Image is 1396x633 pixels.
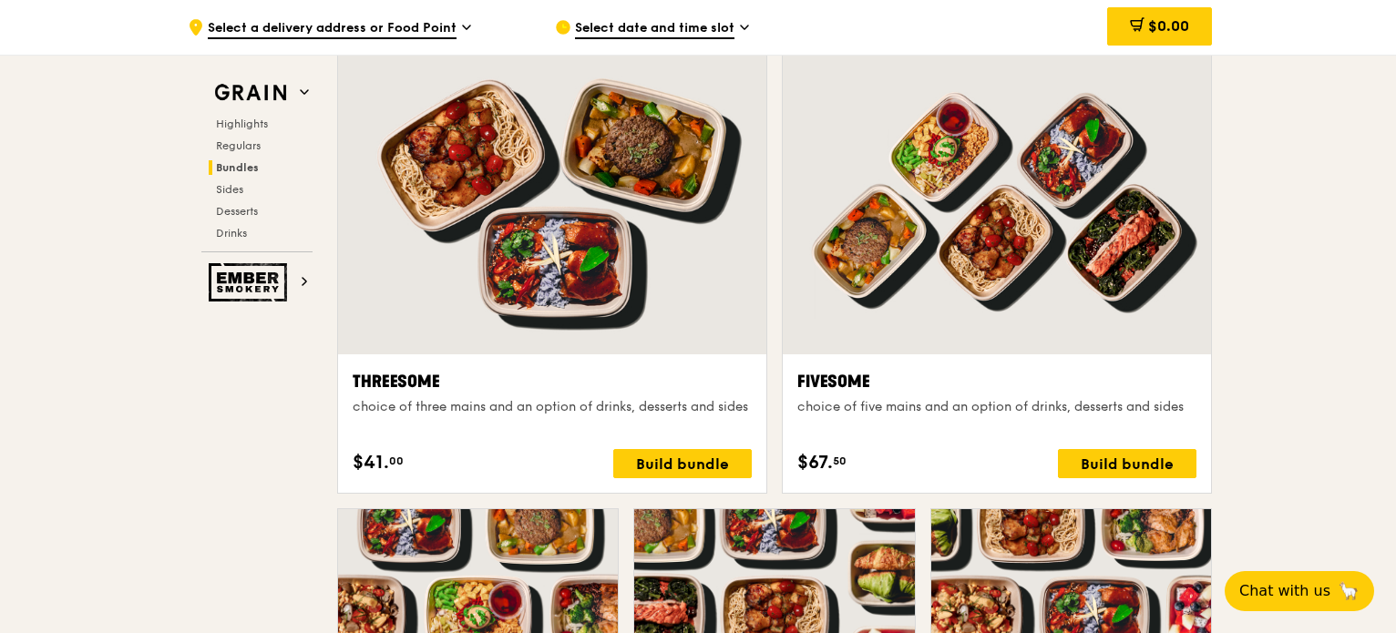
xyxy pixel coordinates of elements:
div: Threesome [353,369,752,394]
div: Build bundle [1058,449,1196,478]
span: $67. [797,449,833,476]
span: Select date and time slot [575,19,734,39]
img: Ember Smokery web logo [209,263,293,301]
span: Desserts [216,205,258,218]
div: Fivesome [797,369,1196,394]
span: 00 [389,454,404,468]
span: Drinks [216,227,247,240]
span: Sides [216,183,243,196]
span: Highlights [216,117,268,130]
button: Chat with us🦙 [1225,571,1374,611]
span: $0.00 [1148,17,1189,35]
div: choice of three mains and an option of drinks, desserts and sides [353,398,752,416]
span: 50 [833,454,847,468]
span: Chat with us [1239,580,1330,602]
img: Grain web logo [209,77,293,109]
div: choice of five mains and an option of drinks, desserts and sides [797,398,1196,416]
span: $41. [353,449,389,476]
span: Regulars [216,139,261,152]
span: Bundles [216,161,259,174]
div: Build bundle [613,449,752,478]
span: 🦙 [1338,580,1360,602]
span: Select a delivery address or Food Point [208,19,457,39]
